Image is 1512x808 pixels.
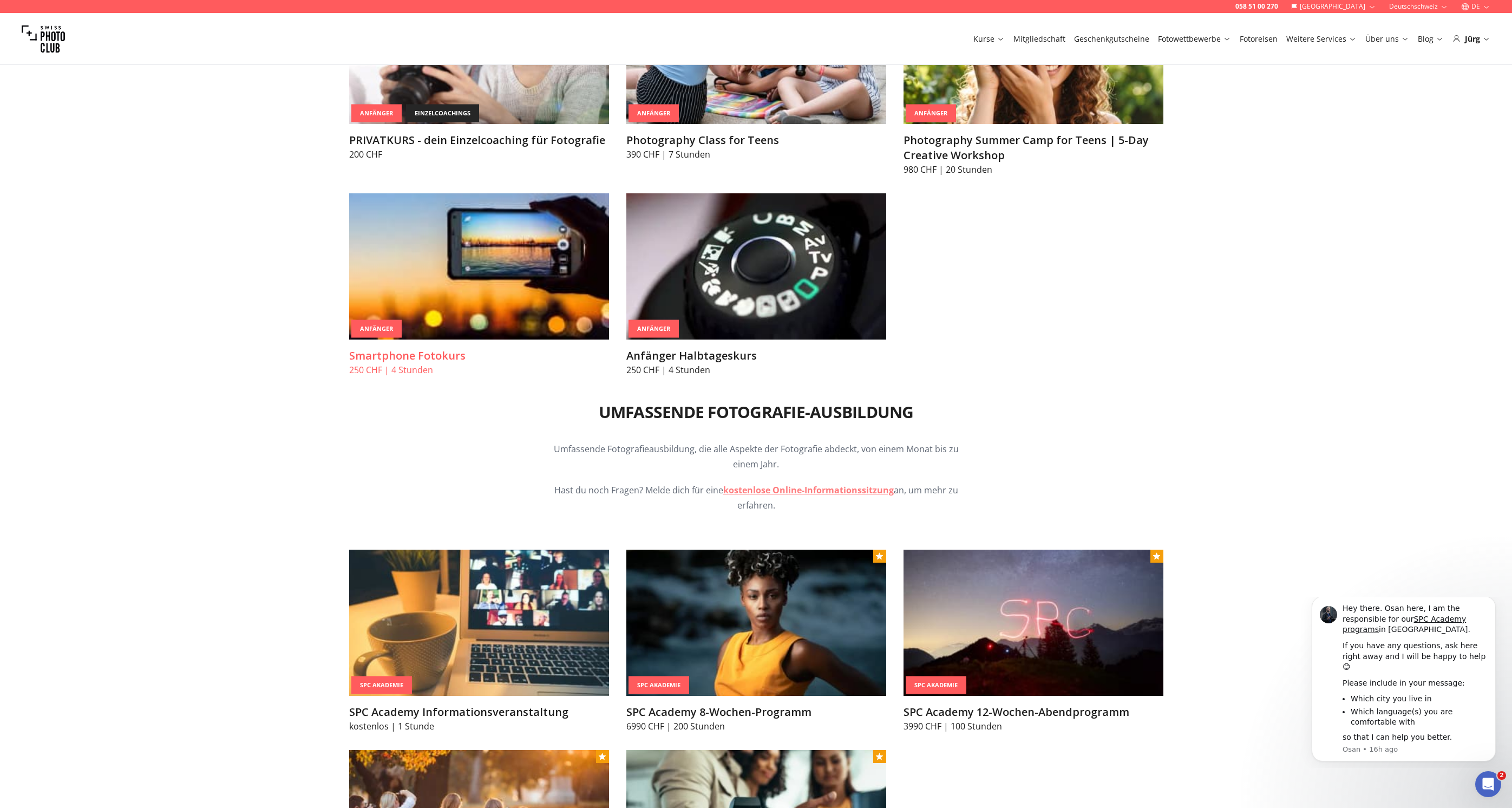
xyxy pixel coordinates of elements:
[1282,31,1361,47] button: Weitere Services
[904,550,1163,696] img: SPC Academy 12-Wochen-Abendprogramm
[1240,34,1278,44] a: Fotoreisen
[1235,31,1282,47] button: Fotoreisen
[349,148,609,161] p: 200 CHF
[904,550,1163,733] a: SPC Academy 12-Wochen-AbendprogrammSPC AkademieSPC Academy 12-Wochen-Abendprogramm3990 CHF | 100 ...
[1235,2,1278,11] a: 058 51 00 270
[626,148,886,161] p: 390 CHF | 7 Stunden
[904,133,1163,163] h3: Photography Summer Camp for Teens | 5-Day Creative Workshop
[55,96,192,107] li: Which city you live in
[349,348,609,363] h3: Smartphone Fotokurs
[1286,34,1357,44] a: Weitere Services
[626,705,886,720] h3: SPC Academy 8-Wochen-Programm
[1475,771,1501,797] iframe: Intercom live chat
[1365,34,1409,44] a: Über uns
[351,105,402,122] div: Anfänger
[47,147,192,157] p: Message from Osan, sent 16h ago
[349,720,609,733] p: kostenlos | 1 Stunde
[906,105,956,122] div: Anfänger
[1074,34,1149,44] a: Geschenkgutscheine
[904,720,1163,733] p: 3990 CHF | 100 Stunden
[969,31,1009,47] button: Kurse
[629,105,679,122] div: Anfänger
[47,81,192,92] div: Please include in your message:
[47,6,192,38] div: Hey there. Osan here, I am the responsible for our in [GEOGRAPHIC_DATA].
[351,320,402,338] div: Anfänger
[406,105,479,122] div: einzelcoachings
[1413,31,1448,47] button: Blog
[47,43,192,75] div: If you have any questions, ask here right away and I will be happy to help 😊
[22,17,65,61] img: Swiss photo club
[626,720,886,733] p: 6990 CHF | 200 Stunden
[1158,34,1231,44] a: Fotowettbewerbe
[973,34,1005,44] a: Kurse
[24,9,42,26] img: Profile image for Osan
[906,676,966,694] div: SPC Akademie
[47,135,192,146] div: so that I can help you better.
[626,193,886,376] a: Anfänger HalbtageskursAnfängerAnfänger Halbtageskurs250 CHF | 4 Stunden
[629,320,679,338] div: Anfänger
[351,676,412,694] div: SPC Akademie
[626,193,886,340] img: Anfänger Halbtageskurs
[626,133,886,148] h3: Photography Class for Teens
[904,705,1163,720] h3: SPC Academy 12-Wochen-Abendprogramm
[626,348,886,363] h3: Anfänger Halbtageskurs
[349,193,609,340] img: Smartphone Fotokurs
[548,483,964,513] p: Hast du noch Fragen? Melde dich für eine an, um mehr zu erfahren.
[548,441,964,472] p: Umfassende Fotografieausbildung, die alle Aspekte der Fotografie abdeckt, von einem Monat bis zu ...
[1418,34,1444,44] a: Blog
[1154,31,1235,47] button: Fotowettbewerbe
[349,550,609,696] img: SPC Academy Informationsveranstaltung
[1070,31,1154,47] button: Geschenkgutscheine
[904,163,1163,176] p: 980 CHF | 20 Stunden
[723,484,894,496] a: kostenlose Online-Informationssitzung
[349,133,609,148] h3: PRIVATKURS - dein Einzelcoaching für Fotografie
[629,676,689,694] div: SPC Akademie
[349,363,609,376] p: 250 CHF | 4 Stunden
[349,193,609,376] a: Smartphone FotokursAnfängerSmartphone Fotokurs250 CHF | 4 Stunden
[1452,34,1490,44] div: Jürg
[626,550,886,696] img: SPC Academy 8-Wochen-Programm
[626,550,886,733] a: SPC Academy 8-Wochen-ProgrammSPC AkademieSPC Academy 8-Wochen-Programm6990 CHF | 200 Stunden
[349,550,609,733] a: SPC Academy InformationsveranstaltungSPC AkademieSPC Academy Informationsveranstaltungkostenlos |...
[626,363,886,376] p: 250 CHF | 4 Stunden
[1361,31,1413,47] button: Über uns
[47,6,192,146] div: Message content
[1009,31,1070,47] button: Mitgliedschaft
[1013,34,1065,44] a: Mitgliedschaft
[1497,771,1506,780] span: 2
[1295,597,1512,768] iframe: Intercom notifications message
[55,109,192,129] li: Which language(s) you are comfortable with
[599,402,914,422] h2: Umfassende Fotografie-Ausbildung
[349,705,609,720] h3: SPC Academy Informationsveranstaltung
